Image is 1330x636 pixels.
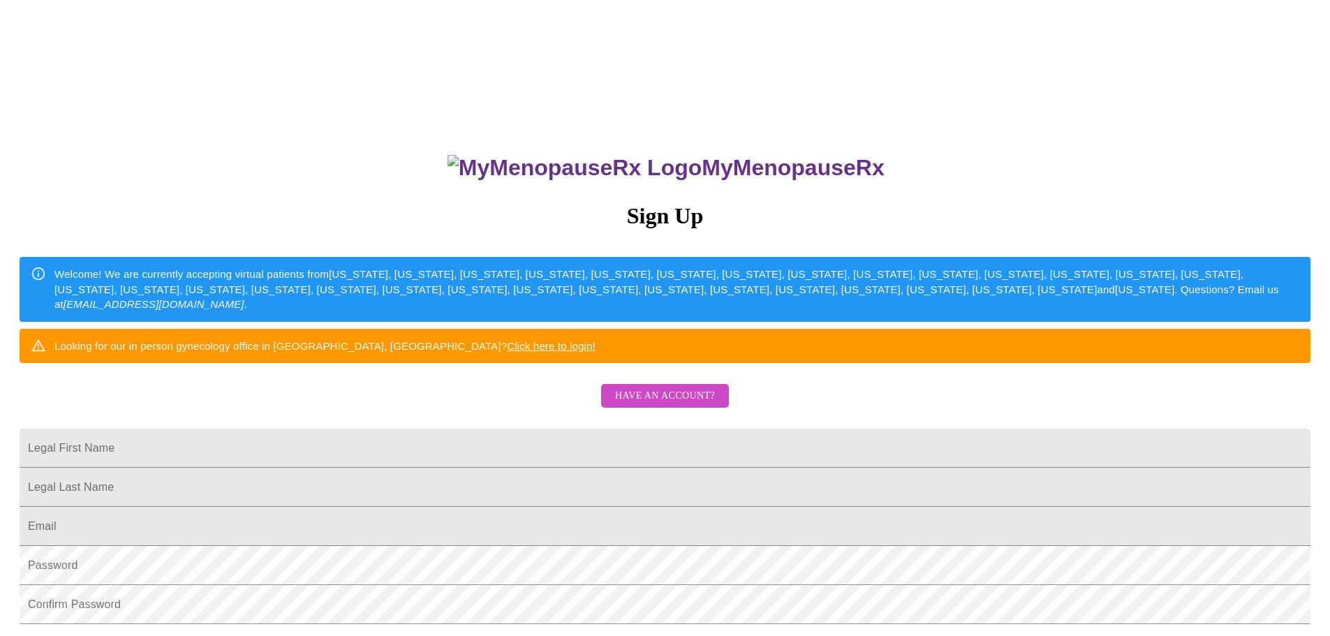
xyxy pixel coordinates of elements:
a: Have an account? [598,399,732,411]
span: Have an account? [615,387,715,405]
button: Have an account? [601,384,729,408]
h3: MyMenopauseRx [22,155,1311,181]
h3: Sign Up [20,203,1310,229]
a: Click here to login! [507,340,596,352]
img: MyMenopauseRx Logo [448,155,702,181]
div: Welcome! We are currently accepting virtual patients from [US_STATE], [US_STATE], [US_STATE], [US... [54,261,1299,317]
em: [EMAIL_ADDRESS][DOMAIN_NAME] [64,298,244,310]
div: Looking for our in person gynecology office in [GEOGRAPHIC_DATA], [GEOGRAPHIC_DATA]? [54,333,596,359]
